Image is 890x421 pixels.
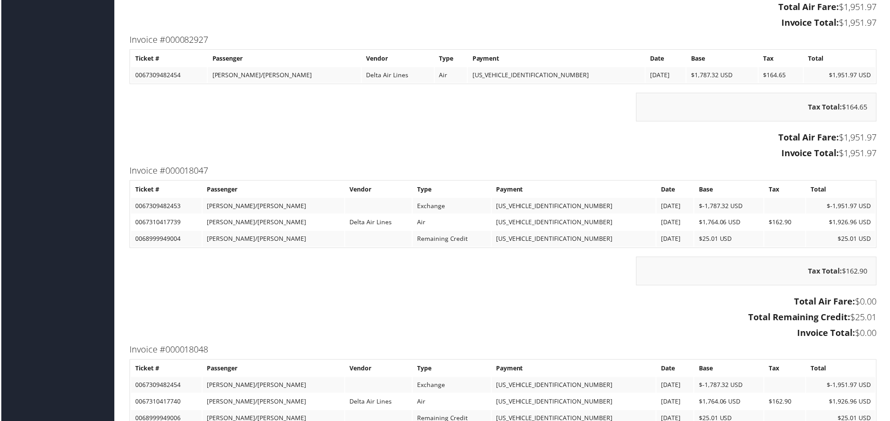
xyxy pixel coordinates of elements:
th: Type [435,51,468,66]
th: Payment [468,51,646,66]
th: Ticket # [130,362,201,377]
th: Payment [492,362,657,377]
strong: Total Air Fare: [796,296,857,308]
strong: Total Air Fare: [780,132,841,144]
th: Vendor [362,51,434,66]
td: [DATE] [657,199,695,214]
strong: Tax Total: [810,267,844,277]
td: $1,764.06 USD [695,215,765,231]
td: $162.90 [766,395,807,411]
td: $25.01 USD [808,232,877,247]
th: Type [413,182,491,198]
th: Passenger [202,362,344,377]
td: $162.90 [766,215,807,231]
th: Date [647,51,687,66]
th: Vendor [345,362,412,377]
td: Exchange [413,199,491,214]
strong: Total Remaining Credit: [750,312,852,324]
td: $25.01 USD [695,232,765,247]
th: Payment [492,182,657,198]
td: [US_VEHICLE_IDENTIFICATION_NUMBER] [468,67,646,83]
h3: Invoice #000082927 [129,34,878,46]
td: 0067310417739 [130,215,201,231]
td: $1,951.97 USD [805,67,877,83]
h3: $25.01 [129,312,878,324]
strong: Invoice Total: [783,17,841,28]
th: Passenger [207,51,361,66]
th: Ticket # [130,51,206,66]
td: Air [413,395,491,411]
td: [PERSON_NAME]/[PERSON_NAME] [202,395,344,411]
h3: Invoice #000018048 [129,345,878,357]
h3: $1,951.97 [129,17,878,29]
td: 0067309482454 [130,67,206,83]
h3: $0.00 [129,328,878,340]
h3: $1,951.97 [129,147,878,160]
td: $1,787.32 USD [688,67,759,83]
h3: $1,951.97 [129,1,878,13]
td: [US_VEHICLE_IDENTIFICATION_NUMBER] [492,232,657,247]
td: [DATE] [647,67,687,83]
th: Tax [766,362,807,377]
th: Total [808,182,877,198]
td: $-1,951.97 USD [808,378,877,394]
th: Passenger [202,182,344,198]
th: Vendor [345,182,412,198]
th: Date [657,182,695,198]
td: $-1,951.97 USD [808,199,877,214]
td: [US_VEHICLE_IDENTIFICATION_NUMBER] [492,378,657,394]
strong: Invoice Total: [783,147,841,159]
th: Base [695,362,765,377]
td: Delta Air Lines [362,67,434,83]
td: $-1,787.32 USD [695,199,765,214]
td: [DATE] [657,215,695,231]
td: $1,926.96 USD [808,395,877,411]
td: [DATE] [657,232,695,247]
td: Exchange [413,378,491,394]
th: Ticket # [130,182,201,198]
td: [US_VEHICLE_IDENTIFICATION_NUMBER] [492,215,657,231]
td: [PERSON_NAME]/[PERSON_NAME] [202,232,344,247]
td: [DATE] [657,378,695,394]
strong: Tax Total: [810,103,844,112]
th: Type [413,362,491,377]
td: Air [413,215,491,231]
td: Delta Air Lines [345,395,412,411]
th: Base [695,182,765,198]
th: Tax [766,182,807,198]
td: [PERSON_NAME]/[PERSON_NAME] [207,67,361,83]
strong: Total Air Fare: [780,1,841,13]
h3: $0.00 [129,296,878,308]
th: Total [805,51,877,66]
td: [US_VEHICLE_IDENTIFICATION_NUMBER] [492,395,657,411]
td: Air [435,67,468,83]
th: Total [808,362,877,377]
td: [PERSON_NAME]/[PERSON_NAME] [202,378,344,394]
td: $1,926.96 USD [808,215,877,231]
th: Date [657,362,695,377]
td: [DATE] [657,395,695,411]
td: $-1,787.32 USD [695,378,765,394]
h3: $1,951.97 [129,132,878,144]
td: $1,764.06 USD [695,395,765,411]
h3: Invoice #000018047 [129,165,878,177]
td: $164.65 [760,67,804,83]
td: [PERSON_NAME]/[PERSON_NAME] [202,215,344,231]
td: 0067309482454 [130,378,201,394]
td: Remaining Credit [413,232,491,247]
td: 0067309482453 [130,199,201,214]
strong: Invoice Total: [799,328,857,339]
td: 0068999949004 [130,232,201,247]
td: 0067310417740 [130,395,201,411]
div: $164.65 [637,93,878,122]
td: [PERSON_NAME]/[PERSON_NAME] [202,199,344,214]
div: $162.90 [637,257,878,286]
td: [US_VEHICLE_IDENTIFICATION_NUMBER] [492,199,657,214]
th: Base [688,51,759,66]
td: Delta Air Lines [345,215,412,231]
th: Tax [760,51,804,66]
